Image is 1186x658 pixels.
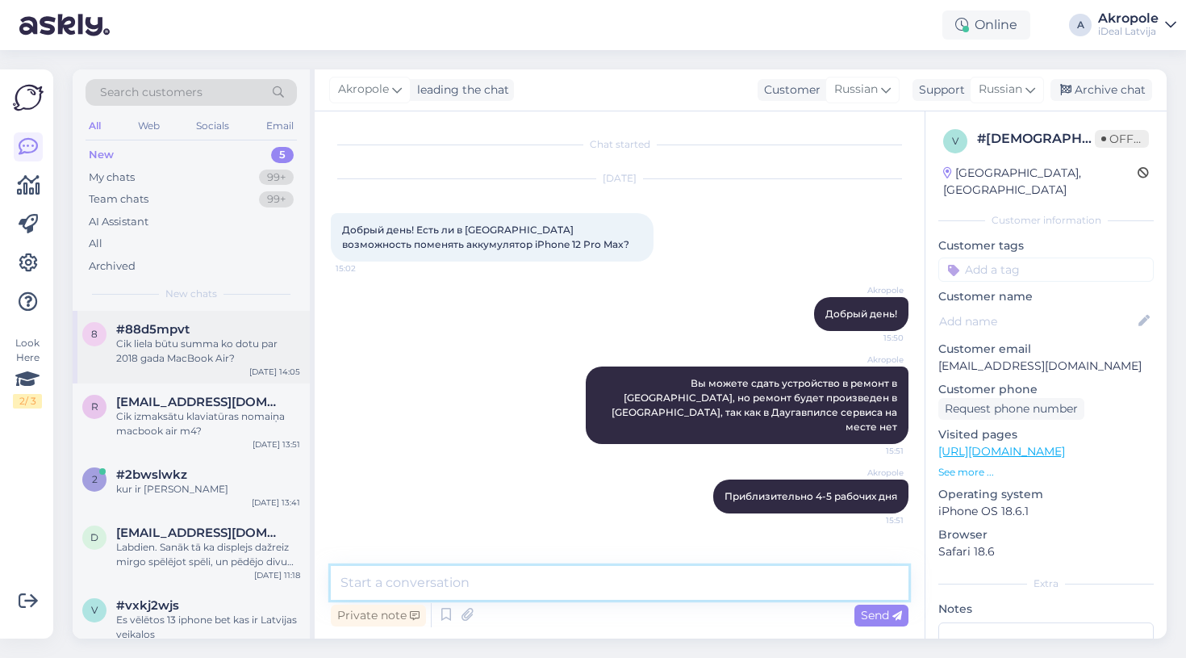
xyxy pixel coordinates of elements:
[13,82,44,113] img: Askly Logo
[89,258,136,275] div: Archived
[336,262,396,275] span: 15:02
[938,358,1154,375] p: [EMAIL_ADDRESS][DOMAIN_NAME]
[91,328,98,340] span: 8
[938,543,1154,560] p: Safari 18.6
[253,438,300,451] div: [DATE] 13:51
[938,444,1065,459] a: [URL][DOMAIN_NAME]
[135,115,163,136] div: Web
[263,115,297,136] div: Email
[938,398,1084,420] div: Request phone number
[116,598,179,613] span: #vxkj2wjs
[938,258,1154,282] input: Add a tag
[1098,12,1176,38] a: AkropoleiDeal Latvija
[843,467,904,479] span: Akropole
[331,171,908,186] div: [DATE]
[861,608,902,622] span: Send
[979,81,1022,98] span: Russian
[338,81,389,98] span: Akropole
[938,576,1154,591] div: Extra
[331,605,426,627] div: Private note
[1098,12,1159,25] div: Akropole
[612,377,900,433] span: Вы можете сдать устройство в ремонт в [GEOGRAPHIC_DATA], но ремонт будет произведен в [GEOGRAPHIC...
[843,332,904,344] span: 15:50
[942,10,1030,40] div: Online
[1050,79,1152,101] div: Archive chat
[938,465,1154,480] p: See more ...
[938,381,1154,398] p: Customer phone
[938,426,1154,443] p: Visited pages
[116,613,300,642] div: Es vēlētos 13 iphone bet kas ir Latvijas veikalos
[89,214,148,230] div: AI Assistant
[116,409,300,438] div: Cik izmaksātu klaviatūras nomaiņa macbook air m4?
[977,129,1095,149] div: # [DEMOGRAPHIC_DATA]
[259,170,294,186] div: 99+
[943,165,1138,199] div: [GEOGRAPHIC_DATA], [GEOGRAPHIC_DATA]
[938,503,1154,520] p: iPhone OS 18.6.1
[92,473,98,485] span: 2
[938,486,1154,503] p: Operating system
[91,400,98,413] span: r
[1098,25,1159,38] div: iDeal Latvija
[342,224,629,250] span: Добрый день! Есть ли в [GEOGRAPHIC_DATA] возможность поменять аккумулятор iPhone 12 Pro Max?
[165,287,217,301] span: New chats
[411,82,509,98] div: leading the chat
[938,601,1154,618] p: Notes
[116,337,300,366] div: Cik liela būtu summa ko dotu par 2018 gada MacBook Air?
[1069,14,1092,36] div: A
[331,137,908,152] div: Chat started
[116,395,284,409] span: robertino72@inbox.lv
[843,354,904,366] span: Akropole
[13,336,42,409] div: Look Here
[254,569,300,581] div: [DATE] 11:18
[193,115,232,136] div: Socials
[938,341,1154,358] p: Customer email
[116,322,190,337] span: #88d5mpvt
[116,482,300,497] div: kur ir [PERSON_NAME]
[249,366,300,378] div: [DATE] 14:05
[758,82,821,98] div: Customer
[1095,130,1149,148] span: Offline
[725,490,897,502] span: Приблизительно 4-5 рабочих дня
[100,84,203,101] span: Search customers
[91,604,98,616] span: v
[834,81,878,98] span: Russian
[825,308,897,320] span: Добрый день!
[89,170,135,186] div: My chats
[259,191,294,207] div: 99+
[271,147,294,163] div: 5
[843,514,904,526] span: 15:51
[938,526,1154,543] p: Browser
[938,288,1154,305] p: Customer name
[939,312,1135,330] input: Add name
[13,394,42,409] div: 2 / 3
[843,445,904,457] span: 15:51
[86,115,104,136] div: All
[912,82,965,98] div: Support
[952,135,958,147] span: v
[90,531,98,543] span: d
[116,526,284,540] span: dmtriy@inbox.lv
[116,467,187,482] span: #2bwslwkz
[89,191,148,207] div: Team chats
[89,236,102,252] div: All
[116,540,300,569] div: Labdien. Sanāk tā ka displejs dažreiz mirgo spēlējot spēli, un pēdējo divu nedēļu laikā, divas re...
[843,284,904,296] span: Akropole
[252,497,300,509] div: [DATE] 13:41
[938,213,1154,228] div: Customer information
[938,237,1154,254] p: Customer tags
[89,147,114,163] div: New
